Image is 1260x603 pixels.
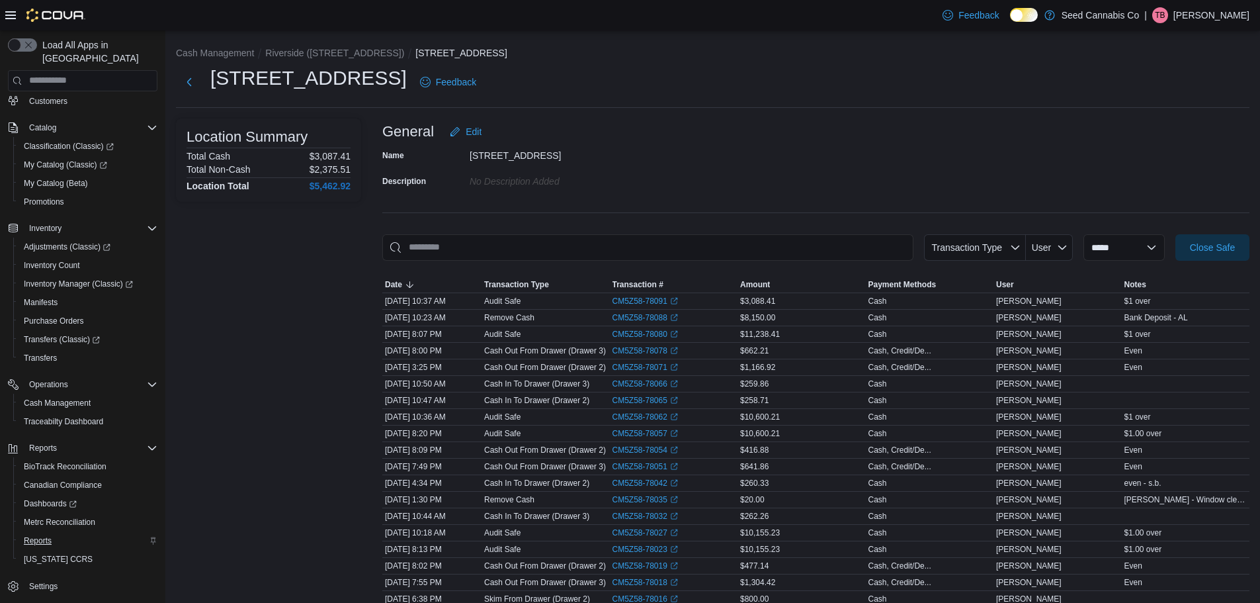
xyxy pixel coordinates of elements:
[612,494,678,505] a: CM5Z58-78035External link
[612,561,678,571] a: CM5Z58-78019External link
[868,561,931,571] div: Cash, Credit/De...
[29,122,56,133] span: Catalog
[19,533,57,549] a: Reports
[866,277,994,293] button: Payment Methods
[740,329,780,340] span: $11,238.41
[19,533,157,549] span: Reports
[382,393,482,408] div: [DATE] 10:47 AM
[19,332,157,348] span: Transfers (Classic)
[382,150,404,161] label: Name
[612,346,678,356] a: CM5Z58-78078External link
[740,528,780,538] span: $10,155.23
[29,379,68,390] span: Operations
[670,496,678,504] svg: External link
[19,138,157,154] span: Classification (Classic)
[740,445,769,455] span: $416.88
[382,442,482,458] div: [DATE] 8:09 PM
[382,277,482,293] button: Date
[382,326,482,342] div: [DATE] 8:07 PM
[19,496,157,512] span: Dashboards
[19,239,157,255] span: Adjustments (Classic)
[996,329,1062,340] span: [PERSON_NAME]
[310,164,351,175] p: $2,375.51
[24,579,63,594] a: Settings
[670,363,678,371] svg: External link
[1175,234,1249,261] button: Close Safe
[612,362,678,373] a: CM5Z58-78071External link
[612,379,678,389] a: CM5Z58-78066External link
[13,412,163,431] button: Traceabilty Dashboard
[19,459,112,475] a: BioTrack Reconciliation
[210,65,407,91] h1: [STREET_ADDRESS]
[1124,494,1247,505] span: [PERSON_NAME] - Window cleaning - AL
[13,238,163,256] a: Adjustments (Classic)
[740,362,775,373] span: $1,166.92
[1124,478,1161,488] span: even - s.b.
[484,428,521,439] p: Audit Safe
[19,395,96,411] a: Cash Management
[19,551,157,567] span: Washington CCRS
[1124,528,1162,538] span: $1.00 over
[13,394,163,412] button: Cash Management
[24,416,103,427] span: Traceabilty Dashboard
[1026,234,1073,261] button: User
[1062,7,1140,23] p: Seed Cannabis Co
[958,9,999,22] span: Feedback
[382,310,482,326] div: [DATE] 10:23 AM
[612,395,678,406] a: CM5Z58-78065External link
[670,446,678,454] svg: External link
[19,514,101,530] a: Metrc Reconciliation
[670,347,678,355] svg: External link
[19,257,85,273] a: Inventory Count
[24,93,157,109] span: Customers
[610,277,738,293] button: Transaction #
[29,223,62,234] span: Inventory
[24,440,157,456] span: Reports
[24,220,67,236] button: Inventory
[1124,329,1151,340] span: $1 over
[1124,461,1142,472] span: Even
[24,279,133,289] span: Inventory Manager (Classic)
[996,412,1062,422] span: [PERSON_NAME]
[1190,241,1235,254] span: Close Safe
[1122,277,1250,293] button: Notes
[24,197,64,207] span: Promotions
[24,377,157,393] span: Operations
[24,440,62,456] button: Reports
[740,577,775,588] span: $1,304.42
[382,124,434,140] h3: General
[996,362,1062,373] span: [PERSON_NAME]
[187,151,230,162] h6: Total Cash
[24,517,95,528] span: Metrc Reconciliation
[484,346,606,356] p: Cash Out From Drawer (Drawer 3)
[740,428,780,439] span: $10,600.21
[740,395,769,406] span: $258.71
[26,9,85,22] img: Cova
[19,194,157,210] span: Promotions
[868,445,931,455] div: Cash, Credit/De...
[670,314,678,322] svg: External link
[1124,279,1146,290] span: Notes
[484,329,521,340] p: Audit Safe
[13,550,163,569] button: [US_STATE] CCRS
[670,297,678,305] svg: External link
[187,164,251,175] h6: Total Non-Cash
[24,334,100,345] span: Transfers (Classic)
[13,494,163,513] a: Dashboards
[382,475,482,491] div: [DATE] 4:34 PM
[3,375,163,394] button: Operations
[484,511,589,522] p: Cash In To Drawer (Drawer 3)
[670,430,678,438] svg: External link
[382,426,482,441] div: [DATE] 8:20 PM
[19,514,157,530] span: Metrc Reconciliation
[612,544,678,555] a: CM5Z58-78023External link
[19,295,63,310] a: Manifests
[24,578,157,594] span: Settings
[176,48,254,58] button: Cash Management
[19,477,157,493] span: Canadian Compliance
[19,551,98,567] a: [US_STATE] CCRS
[3,91,163,111] button: Customers
[868,379,887,389] div: Cash
[484,279,549,290] span: Transaction Type
[670,330,678,338] svg: External link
